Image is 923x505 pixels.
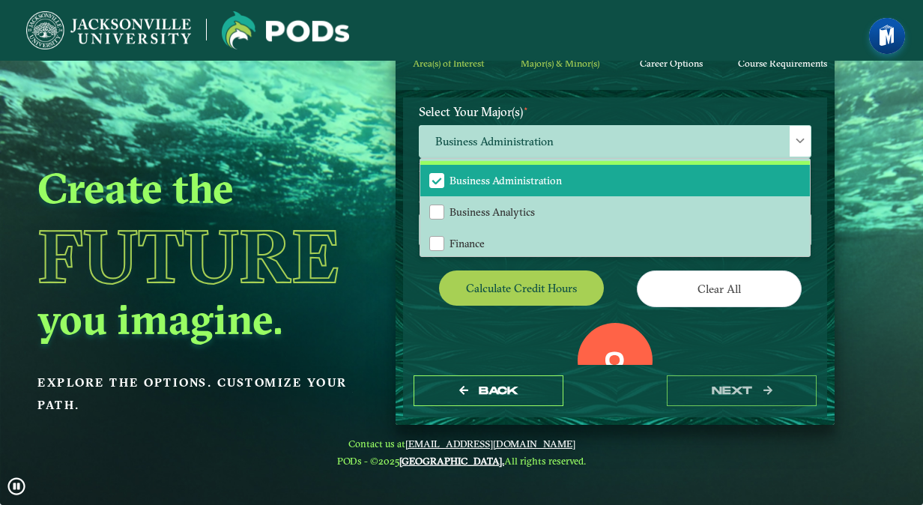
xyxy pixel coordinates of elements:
[419,161,811,175] p: Please select at least one Major
[450,205,535,219] span: Business Analytics
[37,293,360,345] h2: you imagine.
[738,58,827,69] span: Course Requirements
[37,162,360,214] h2: Create the
[420,227,810,258] li: Finance
[605,348,625,376] label: 0
[408,186,823,214] label: Select Your Minor(s)
[337,438,586,450] span: Contact us at
[405,438,575,450] a: [EMAIL_ADDRESS][DOMAIN_NAME]
[450,174,562,187] span: Business Administration
[439,270,604,306] button: Calculate credit hours
[414,375,563,406] button: Back
[667,375,817,406] button: next
[637,270,802,307] button: Clear All
[523,103,529,114] sup: ⋆
[37,372,360,417] p: Explore the options. Customize your path.
[337,455,586,467] span: PODs - ©2025 All rights reserved.
[450,237,485,250] span: Finance
[26,11,191,49] img: Jacksonville University logo
[420,196,810,228] li: Business Analytics
[399,455,504,467] a: [GEOGRAPHIC_DATA].
[413,58,484,69] span: Area(s) of Interest
[640,58,703,69] span: Career Options
[420,165,810,196] li: Business Administration
[479,384,518,397] span: Back
[222,11,349,49] img: Jacksonville University logo
[521,58,599,69] span: Major(s) & Minor(s)
[408,97,823,125] label: Select Your Major(s)
[37,220,360,293] h1: Future
[420,126,811,158] span: Business Administration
